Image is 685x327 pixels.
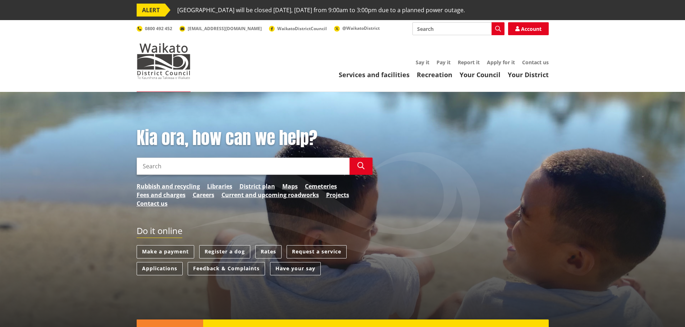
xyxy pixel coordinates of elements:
[137,43,191,79] img: Waikato District Council - Te Kaunihera aa Takiwaa o Waikato
[417,70,452,79] a: Recreation
[137,191,186,199] a: Fees and charges
[179,25,262,32] a: [EMAIL_ADDRESS][DOMAIN_NAME]
[177,4,465,17] span: [GEOGRAPHIC_DATA] will be closed [DATE], [DATE] from 9:00am to 3:00pm due to a planned power outage.
[277,25,327,32] span: WaikatoDistrictCouncil
[342,25,380,31] span: @WaikatoDistrict
[188,262,265,275] a: Feedback & Complaints
[287,245,347,258] a: Request a service
[137,25,172,32] a: 0800 492 452
[199,245,250,258] a: Register a dog
[239,182,275,191] a: District plan
[137,226,182,238] h2: Do it online
[137,128,373,149] h1: Kia ora, how can we help?
[437,59,451,66] a: Pay it
[145,25,172,32] span: 0800 492 452
[508,70,549,79] a: Your District
[522,59,549,66] a: Contact us
[137,245,194,258] a: Make a payment
[188,25,262,32] span: [EMAIL_ADDRESS][DOMAIN_NAME]
[282,182,298,191] a: Maps
[255,245,282,258] a: Rates
[269,25,327,32] a: WaikatoDistrictCouncil
[137,4,165,17] span: ALERT
[137,262,183,275] a: Applications
[270,262,321,275] a: Have your say
[207,182,232,191] a: Libraries
[458,59,480,66] a: Report it
[137,182,200,191] a: Rubbish and recycling
[193,191,214,199] a: Careers
[334,25,380,31] a: @WaikatoDistrict
[416,59,429,66] a: Say it
[339,70,410,79] a: Services and facilities
[460,70,501,79] a: Your Council
[305,182,337,191] a: Cemeteries
[487,59,515,66] a: Apply for it
[326,191,349,199] a: Projects
[137,199,168,208] a: Contact us
[412,22,504,35] input: Search input
[222,191,319,199] a: Current and upcoming roadworks
[508,22,549,35] a: Account
[137,158,350,175] input: Search input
